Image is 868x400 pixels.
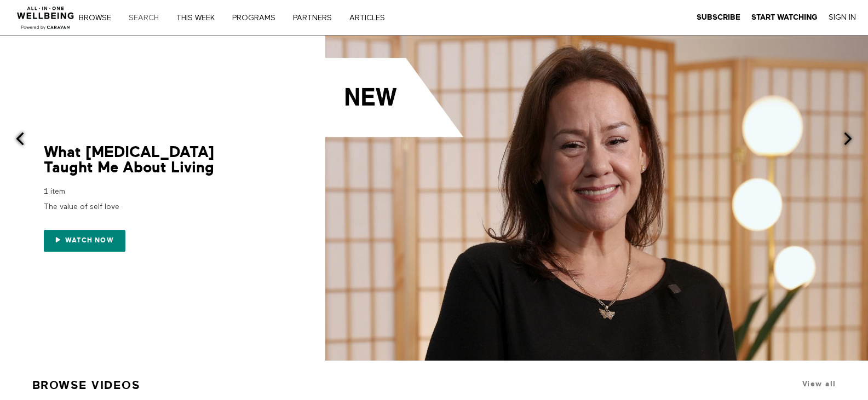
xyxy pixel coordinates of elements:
a: Sign In [829,13,856,22]
a: PARTNERS [289,14,343,22]
a: Search [125,14,170,22]
strong: Start Watching [751,13,818,21]
a: Browse Videos [32,374,141,397]
a: PROGRAMS [228,14,287,22]
a: Subscribe [697,13,740,22]
a: THIS WEEK [173,14,226,22]
a: Start Watching [751,13,818,22]
strong: Subscribe [697,13,740,21]
a: ARTICLES [346,14,396,22]
a: Browse [75,14,123,22]
nav: Primary [87,12,407,23]
a: View all [802,380,836,388]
